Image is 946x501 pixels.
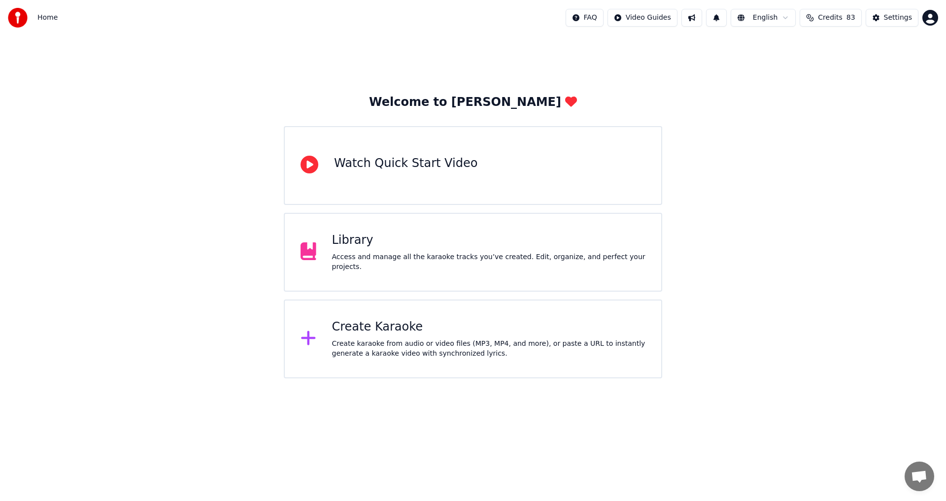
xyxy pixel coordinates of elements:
span: Credits [818,13,842,23]
button: Credits83 [800,9,861,27]
nav: breadcrumb [37,13,58,23]
div: Create karaoke from audio or video files (MP3, MP4, and more), or paste a URL to instantly genera... [332,339,646,359]
div: Settings [884,13,912,23]
button: Settings [866,9,918,27]
div: Access and manage all the karaoke tracks you’ve created. Edit, organize, and perfect your projects. [332,252,646,272]
div: Welcome to [PERSON_NAME] [369,95,577,110]
div: Create Karaoke [332,319,646,335]
button: Video Guides [608,9,677,27]
div: Library [332,233,646,248]
div: Watch Quick Start Video [334,156,477,171]
img: youka [8,8,28,28]
button: FAQ [566,9,604,27]
span: Home [37,13,58,23]
a: Open chat [905,462,934,491]
span: 83 [846,13,855,23]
